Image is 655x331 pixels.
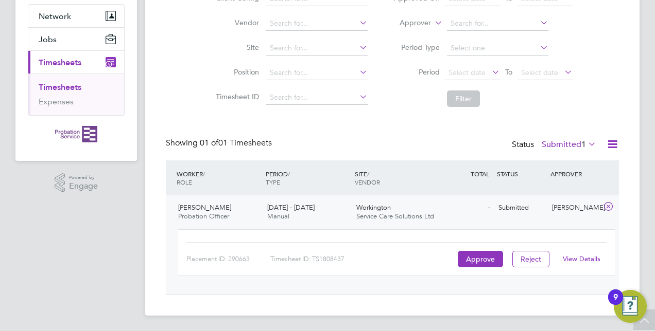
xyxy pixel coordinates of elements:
input: Search for... [266,16,368,31]
div: PERIOD [263,164,352,191]
a: Powered byEngage [55,173,98,193]
span: Timesheets [39,58,81,67]
div: 9 [613,297,618,310]
label: Period [393,67,440,77]
span: [PERSON_NAME] [178,203,231,212]
label: Period Type [393,43,440,52]
span: Probation Officer [178,212,229,220]
span: VENDOR [355,178,380,186]
span: 01 Timesheets [200,138,272,148]
button: Timesheets [28,51,124,73]
a: View Details [563,254,600,263]
span: 1 [581,139,586,150]
input: Search for... [266,90,368,105]
span: 01 of [200,138,218,148]
div: APPROVER [548,164,601,183]
div: Timesheet ID: TS1808437 [270,251,455,267]
label: Approver [385,18,431,28]
span: Powered by [69,173,98,182]
input: Search for... [447,16,548,31]
a: Expenses [39,97,74,106]
span: Jobs [39,34,57,44]
button: Open Resource Center, 9 new notifications [614,290,647,323]
input: Select one [447,41,548,56]
div: Submitted [494,199,548,216]
span: Select date [449,68,486,77]
div: SITE [352,164,441,191]
span: / [288,170,290,178]
span: ROLE [177,178,192,186]
div: Status [512,138,598,152]
a: Go to home page [28,126,125,142]
div: - [441,199,494,216]
div: Showing [166,138,274,149]
div: [PERSON_NAME] [548,199,601,216]
button: Jobs [28,28,124,50]
div: STATUS [494,164,548,183]
button: Network [28,5,124,27]
button: Approve [458,251,503,267]
label: Timesheet ID [213,92,259,101]
button: Filter [447,90,480,107]
span: TOTAL [471,170,489,178]
span: / [367,170,369,178]
button: Reject [512,251,549,267]
span: TYPE [266,178,280,186]
label: Position [213,67,259,77]
span: Workington [356,203,391,212]
div: Timesheets [28,73,124,115]
span: Select date [521,68,558,77]
span: [DATE] - [DATE] [267,203,315,212]
span: Network [39,11,71,21]
label: Submitted [542,139,596,150]
a: Timesheets [39,82,81,92]
div: WORKER [174,164,263,191]
div: Placement ID: 290663 [186,251,270,267]
span: Engage [69,182,98,191]
label: Vendor [213,18,259,27]
span: Manual [267,212,289,220]
input: Search for... [266,66,368,80]
img: probationservice-logo-retina.png [55,126,97,142]
label: Site [213,43,259,52]
span: / [203,170,205,178]
span: To [502,65,515,79]
input: Search for... [266,41,368,56]
span: Service Care Solutions Ltd [356,212,434,220]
